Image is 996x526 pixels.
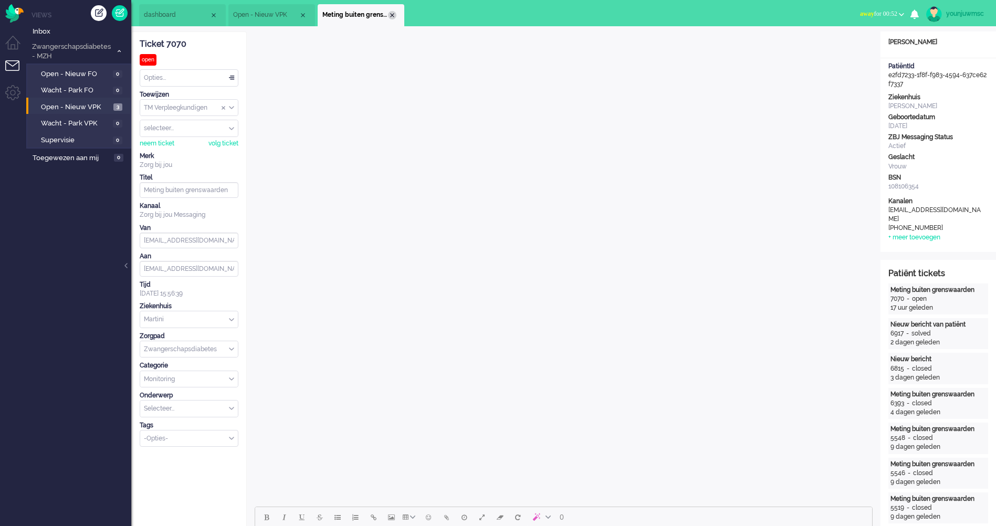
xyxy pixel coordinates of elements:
[30,117,130,129] a: Wacht - Park VPK 0
[946,8,985,19] div: younjuwmsc
[382,508,400,526] button: Insert/edit image
[140,391,238,400] div: Onderwerp
[347,508,364,526] button: Numbered list
[888,197,988,206] div: Kanalen
[41,119,110,129] span: Wacht - Park VPK
[400,508,420,526] button: Table
[113,136,122,144] span: 0
[41,69,110,79] span: Open - Nieuw FO
[257,508,275,526] button: Bold
[33,153,111,163] span: Toegewezen aan mij
[140,332,238,341] div: Zorgpad
[5,85,29,109] li: Admin menu
[322,10,388,19] span: Meting buiten grenswaarden
[209,11,218,19] div: Close tab
[888,268,988,280] div: Patiënt tickets
[888,62,988,71] div: PatiëntId
[555,508,569,526] button: 0
[880,62,996,89] div: e2fd7233-1f8f-f983-4594-637ce62f7337
[140,173,238,182] div: Titel
[473,508,491,526] button: Fullscreen
[890,294,904,303] div: 7070
[140,120,238,137] div: Assign User
[113,103,122,111] span: 3
[491,508,509,526] button: Clear formatting
[30,101,130,112] a: Open - Nieuw VPK 3
[854,3,910,26] li: awayfor 00:52
[890,443,986,451] div: 9 dagen geleden
[293,508,311,526] button: Underline
[455,508,473,526] button: Delay message
[113,120,122,128] span: 0
[208,139,238,148] div: volg ticket
[888,182,988,191] div: 108106354
[114,154,123,162] span: 0
[926,6,942,22] img: avatar
[890,478,986,487] div: 9 dagen geleden
[905,434,913,443] div: -
[41,102,111,112] span: Open - Nieuw VPK
[854,6,910,22] button: awayfor 00:52
[860,10,897,17] span: for 00:52
[140,430,238,447] div: Select Tags
[888,224,983,233] div: [PHONE_NUMBER]
[299,11,307,19] div: Close tab
[140,224,238,233] div: Van
[888,233,940,242] div: + meer toevoegen
[888,206,983,224] div: [EMAIL_ADDRESS][DOMAIN_NAME]
[912,399,932,408] div: closed
[30,42,112,61] span: Zwangerschapsdiabetes - MZH
[140,54,156,66] div: open
[140,252,238,261] div: Aan
[364,508,382,526] button: Insert/edit link
[913,469,933,478] div: closed
[888,133,988,142] div: ZBJ Messaging Status
[5,60,29,84] li: Tickets menu
[437,508,455,526] button: Add attachment
[112,5,128,21] a: Quick Ticket
[904,329,911,338] div: -
[420,508,437,526] button: Emoticons
[139,4,226,26] li: Dashboard
[5,4,24,23] img: flow_omnibird.svg
[890,355,986,364] div: Nieuw bericht
[904,294,912,303] div: -
[91,5,107,21] div: Creëer ticket
[888,122,988,131] div: [DATE]
[888,113,988,122] div: Geboortedatum
[888,162,988,171] div: Vrouw
[888,142,988,151] div: Actief
[30,134,130,145] a: Supervisie 0
[890,399,904,408] div: 6393
[140,280,238,289] div: Tijd
[913,434,933,443] div: closed
[890,408,986,417] div: 4 dagen geleden
[311,508,329,526] button: Strikethrough
[329,508,347,526] button: Bullet list
[140,152,238,161] div: Merk
[905,469,913,478] div: -
[880,38,996,47] div: [PERSON_NAME]
[33,27,131,37] span: Inbox
[233,10,299,19] span: Open - Nieuw VPK
[890,469,905,478] div: 5546
[140,280,238,298] div: [DATE] 15:56:39
[140,99,238,117] div: Assign Group
[140,211,238,219] div: Zorg bij jou Messaging
[30,68,130,79] a: Open - Nieuw FO 0
[890,495,986,503] div: Meting buiten grenswaarden
[144,10,209,19] span: dashboard
[890,425,986,434] div: Meting buiten grenswaarden
[140,302,238,311] div: Ziekenhuis
[30,84,130,96] a: Wacht - Park FO 0
[890,303,986,312] div: 17 uur geleden
[860,10,874,17] span: away
[890,329,904,338] div: 6917
[140,139,174,148] div: neem ticket
[904,399,912,408] div: -
[5,36,29,59] li: Dashboard menu
[924,6,985,22] a: younjuwmsc
[911,329,931,338] div: solved
[275,508,293,526] button: Italic
[888,153,988,162] div: Geslacht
